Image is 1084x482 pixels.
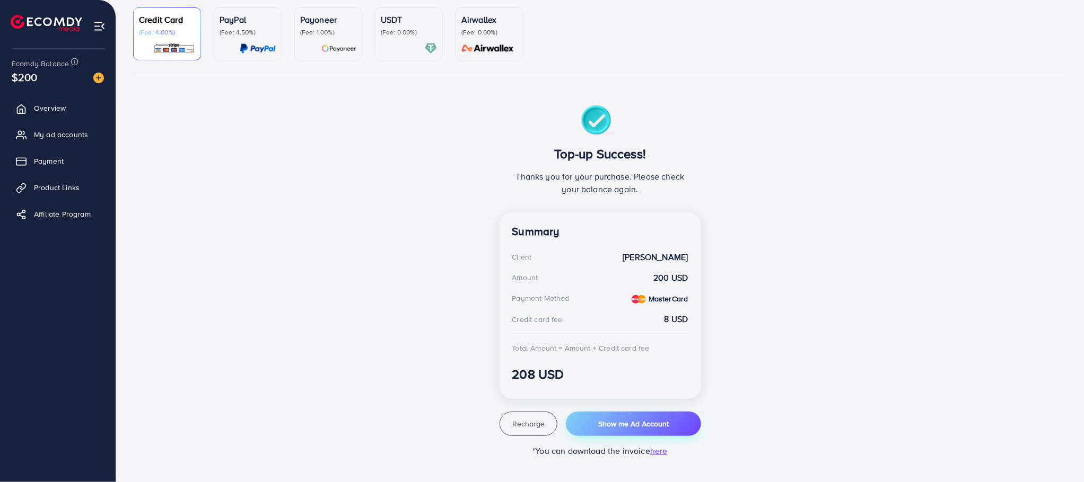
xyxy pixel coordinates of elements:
[566,412,701,436] button: Show me Ad Account
[512,170,688,195] p: Thanks you for your purchase. Please check your balance again.
[240,42,276,55] img: card
[665,313,688,325] strong: 8 USD
[381,28,437,37] p: (Fee: 0.00%)
[425,42,437,55] img: card
[220,28,276,37] p: (Fee: 4.50%)
[512,314,563,325] div: Credit card fee
[512,418,545,429] span: Recharge
[300,13,356,26] p: Payoneer
[8,177,108,198] a: Product Links
[512,252,532,262] div: Client
[34,209,91,219] span: Affiliate Program
[220,13,276,26] p: PayPal
[11,15,82,31] img: logo
[512,293,570,304] div: Payment Method
[649,293,688,304] strong: MasterCard
[8,203,108,225] a: Affiliate Program
[93,20,106,32] img: menu
[500,444,701,457] p: *You can download the invoice
[321,42,356,55] img: card
[300,28,356,37] p: (Fee: 1.00%)
[381,13,437,26] p: USDT
[512,343,650,353] div: Total Amount = Amount + Credit card fee
[34,156,64,166] span: Payment
[8,124,108,145] a: My ad accounts
[139,13,195,26] p: Credit Card
[598,418,669,429] span: Show me Ad Account
[1039,434,1076,474] iframe: Chat
[8,97,108,119] a: Overview
[653,272,688,284] strong: 200 USD
[12,58,69,69] span: Ecomdy Balance
[153,42,195,55] img: card
[34,182,80,193] span: Product Links
[34,129,88,140] span: My ad accounts
[12,69,38,85] span: $200
[139,28,195,37] p: (Fee: 4.00%)
[581,105,619,138] img: success
[8,150,108,172] a: Payment
[512,367,688,382] h3: 208 USD
[623,251,688,263] strong: [PERSON_NAME]
[650,445,668,457] span: here
[512,225,688,238] h4: Summary
[458,42,518,55] img: card
[461,28,518,37] p: (Fee: 0.00%)
[34,103,66,113] span: Overview
[93,73,104,83] img: image
[500,412,558,436] button: Recharge
[512,272,538,283] div: Amount
[512,146,688,162] h3: Top-up Success!
[461,13,518,26] p: Airwallex
[632,295,646,304] img: credit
